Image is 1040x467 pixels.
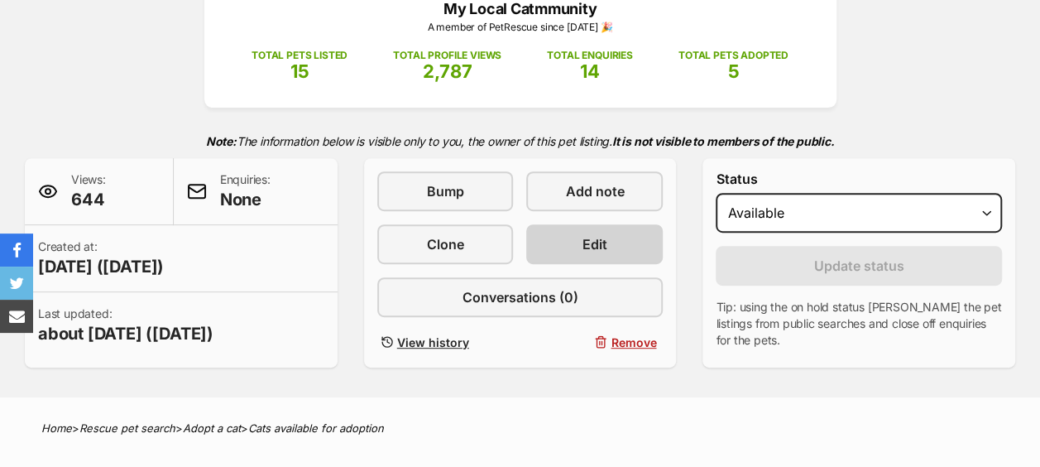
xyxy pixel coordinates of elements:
[423,60,472,82] span: 2,787
[716,299,1002,349] p: Tip: using the on hold status [PERSON_NAME] the pet listings from public searches and close off e...
[377,171,514,211] a: Bump
[462,287,578,307] span: Conversations (0)
[547,48,632,63] p: TOTAL ENQUIRIES
[290,60,309,82] span: 15
[427,181,464,201] span: Bump
[526,330,663,354] button: Remove
[229,20,812,35] p: A member of PetRescue since [DATE] 🎉
[377,330,514,354] a: View history
[38,255,164,278] span: [DATE] ([DATE])
[814,256,904,276] span: Update status
[580,60,600,82] span: 14
[377,277,664,317] a: Conversations (0)
[582,234,607,254] span: Edit
[25,124,1015,158] p: The information below is visible only to you, the owner of this pet listing.
[678,48,788,63] p: TOTAL PETS ADOPTED
[220,171,271,211] p: Enquiries:
[71,188,106,211] span: 644
[716,246,1002,286] button: Update status
[612,134,835,148] strong: It is not visible to members of the public.
[397,334,469,351] span: View history
[393,48,501,63] p: TOTAL PROFILE VIEWS
[220,188,271,211] span: None
[38,238,164,278] p: Created at:
[252,48,347,63] p: TOTAL PETS LISTED
[526,171,663,211] a: Add note
[71,171,106,211] p: Views:
[427,234,464,254] span: Clone
[565,181,624,201] span: Add note
[716,171,1002,186] label: Status
[38,322,213,345] span: about [DATE] ([DATE])
[377,224,514,264] a: Clone
[727,60,739,82] span: 5
[526,224,663,264] a: Edit
[79,421,175,435] a: Rescue pet search
[38,306,213,345] p: Last updated:
[611,334,656,351] span: Remove
[41,421,72,435] a: Home
[183,421,241,435] a: Adopt a cat
[248,421,384,435] a: Cats available for adoption
[206,134,237,148] strong: Note:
